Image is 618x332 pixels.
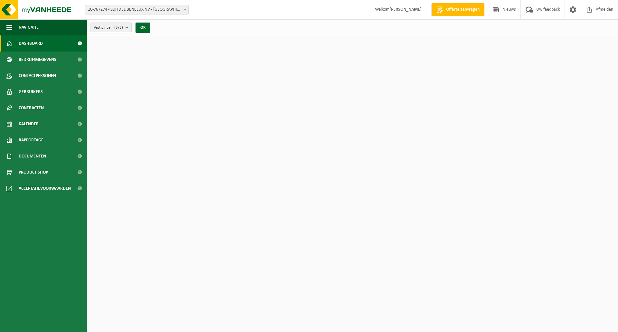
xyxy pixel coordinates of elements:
[85,5,189,14] span: 10-767274 - SOFIDEL BENELUX NV - DUFFEL
[19,100,44,116] span: Contracten
[431,3,484,16] a: Offerte aanvragen
[19,68,56,84] span: Contactpersonen
[85,5,188,14] span: 10-767274 - SOFIDEL BENELUX NV - DUFFEL
[19,19,39,35] span: Navigatie
[19,148,46,164] span: Documenten
[19,180,71,196] span: Acceptatievoorwaarden
[445,6,481,13] span: Offerte aanvragen
[136,23,150,33] button: OK
[90,23,132,32] button: Vestigingen(3/3)
[94,23,123,33] span: Vestigingen
[114,25,123,30] count: (3/3)
[19,164,48,180] span: Product Shop
[19,52,56,68] span: Bedrijfsgegevens
[19,84,43,100] span: Gebruikers
[389,7,422,12] strong: [PERSON_NAME]
[19,132,43,148] span: Rapportage
[19,35,43,52] span: Dashboard
[19,116,39,132] span: Kalender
